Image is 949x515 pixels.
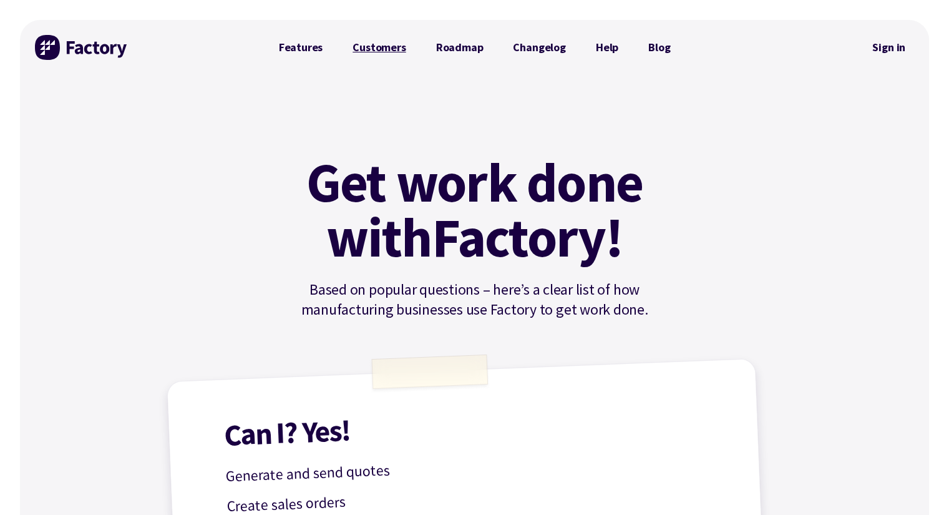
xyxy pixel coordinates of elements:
[864,33,914,62] nav: Secondary Navigation
[581,35,633,60] a: Help
[264,35,686,60] nav: Primary Navigation
[864,33,914,62] a: Sign in
[288,155,662,265] h1: Get work done with
[498,35,580,60] a: Changelog
[432,210,623,265] mark: Factory!
[633,35,685,60] a: Blog
[35,35,129,60] img: Factory
[338,35,421,60] a: Customers
[741,380,949,515] iframe: Chat Widget
[223,400,722,449] h1: Can I? Yes!
[264,280,686,320] p: Based on popular questions – here’s a clear list of how manufacturing businesses use Factory to g...
[225,445,724,489] p: Generate and send quotes
[264,35,338,60] a: Features
[421,35,499,60] a: Roadmap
